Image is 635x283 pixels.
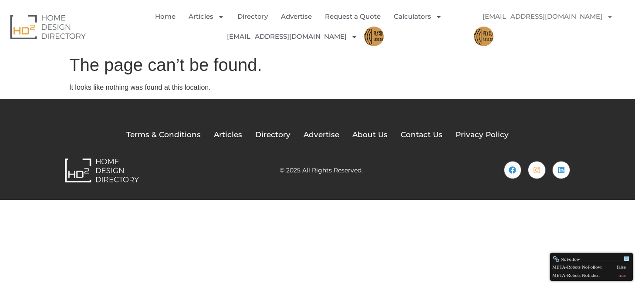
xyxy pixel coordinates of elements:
a: Home [155,7,176,27]
a: Directory [237,7,268,27]
a: Directory [255,129,290,141]
a: [EMAIL_ADDRESS][DOMAIN_NAME] [474,7,622,27]
nav: Menu [130,7,474,47]
a: Request a Quote [325,7,381,27]
a: Contact Us [401,129,442,141]
p: It looks like nothing was found at this location. [69,82,566,93]
img: Ply Supply [364,27,384,46]
a: Articles [189,7,224,27]
img: Ply Supply [474,27,493,46]
h2: © 2025 All Rights Reserved. [280,167,363,173]
a: Advertise [281,7,312,27]
nav: Menu [474,7,628,46]
a: Advertise [304,129,339,141]
a: [EMAIL_ADDRESS][DOMAIN_NAME] [227,27,358,47]
h1: The page can’t be found. [69,54,566,75]
a: Articles [214,129,242,141]
a: Calculators [394,7,442,27]
a: Terms & Conditions [126,129,201,141]
a: Privacy Policy [456,129,509,141]
a: About Us [352,129,388,141]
